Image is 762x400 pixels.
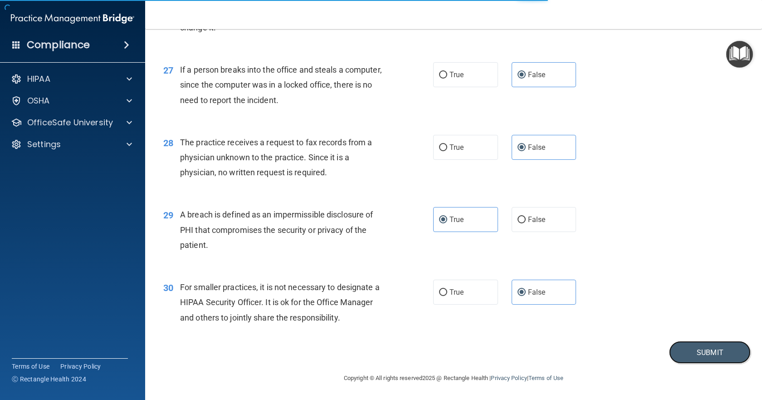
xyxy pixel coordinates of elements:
span: The practice receives a request to fax records from a physician unknown to the practice. Since it... [180,138,372,177]
span: 28 [163,138,173,148]
a: Settings [11,139,132,150]
button: Submit [669,341,751,364]
a: OSHA [11,95,132,106]
p: HIPAA [27,74,50,84]
a: HIPAA [11,74,132,84]
input: False [518,72,526,79]
span: True [449,215,464,224]
span: True [449,288,464,296]
input: True [439,144,447,151]
span: 27 [163,65,173,76]
a: Terms of Use [528,375,563,381]
p: OSHA [27,95,50,106]
input: False [518,289,526,296]
span: True [449,70,464,79]
input: True [439,217,447,223]
input: True [439,289,447,296]
input: False [518,217,526,223]
span: False [528,70,546,79]
button: Open Resource Center [726,41,753,68]
h4: Compliance [27,39,90,51]
input: True [439,72,447,79]
p: Settings [27,139,61,150]
span: False [528,288,546,296]
div: Copyright © All rights reserved 2025 @ Rectangle Health | | [288,364,619,393]
span: True [449,143,464,152]
span: For smaller practices, it is not necessary to designate a HIPAA Security Officer. It is ok for th... [180,282,380,322]
span: False [528,143,546,152]
a: Privacy Policy [491,375,527,381]
span: False [528,215,546,224]
img: PMB logo [11,10,134,28]
input: False [518,144,526,151]
p: OfficeSafe University [27,117,113,128]
span: If a person breaks into the office and steals a computer, since the computer was in a locked offi... [180,65,382,104]
a: Terms of Use [12,362,49,371]
span: Ⓒ Rectangle Health 2024 [12,375,86,384]
a: Privacy Policy [60,362,101,371]
a: OfficeSafe University [11,117,132,128]
span: 30 [163,282,173,293]
span: 29 [163,210,173,221]
span: A breach is defined as an impermissible disclosure of PHI that compromises the security or privac... [180,210,373,249]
